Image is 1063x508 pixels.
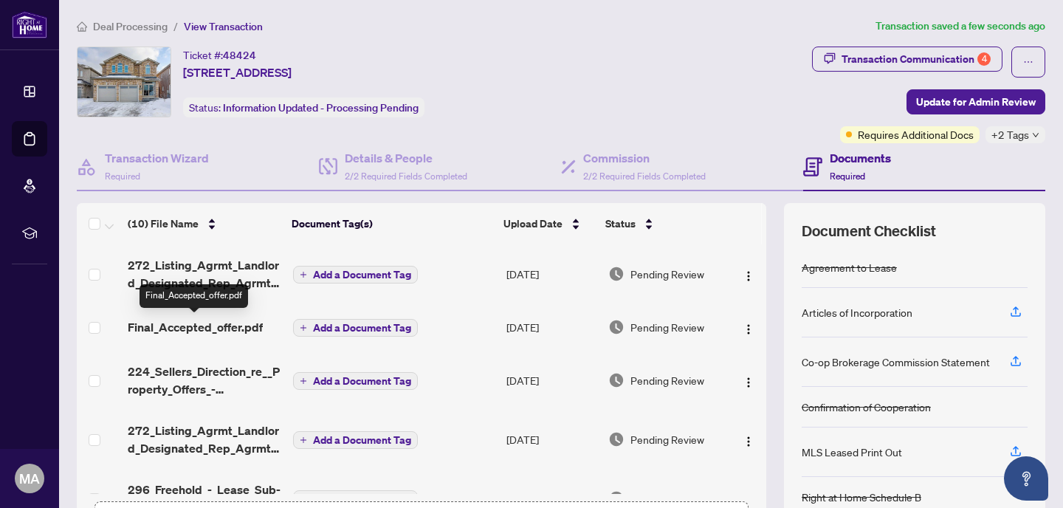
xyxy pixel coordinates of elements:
[605,216,636,232] span: Status
[737,262,760,286] button: Logo
[286,203,498,244] th: Document Tag(s)
[300,377,307,385] span: plus
[19,468,40,489] span: MA
[630,372,704,388] span: Pending Review
[500,303,602,351] td: [DATE]
[300,436,307,444] span: plus
[608,431,625,447] img: Document Status
[583,171,706,182] span: 2/2 Required Fields Completed
[743,323,754,335] img: Logo
[223,101,419,114] span: Information Updated - Processing Pending
[1023,57,1033,67] span: ellipsis
[630,431,704,447] span: Pending Review
[802,489,921,505] div: Right at Home Schedule B
[812,47,1002,72] button: Transaction Communication4
[173,18,178,35] li: /
[842,47,991,71] div: Transaction Communication
[105,171,140,182] span: Required
[300,271,307,278] span: plus
[313,376,411,386] span: Add a Document Tag
[875,18,1045,35] article: Transaction saved a few seconds ago
[830,149,891,167] h4: Documents
[802,444,902,460] div: MLS Leased Print Out
[802,221,936,241] span: Document Checklist
[737,315,760,339] button: Logo
[293,431,418,449] button: Add a Document Tag
[608,319,625,335] img: Document Status
[858,126,974,143] span: Requires Additional Docs
[293,266,418,284] button: Add a Document Tag
[223,49,256,62] span: 48424
[630,319,704,335] span: Pending Review
[599,203,726,244] th: Status
[313,323,411,333] span: Add a Document Tag
[802,304,912,320] div: Articles of Incorporation
[128,363,281,398] span: 224_Sellers_Direction_re__Property_Offers_-_Imp_Info_for_Seller_Ack_-_PropTx-[PERSON_NAME].pdf
[802,259,897,275] div: Agreement to Lease
[183,97,424,117] div: Status:
[991,126,1029,143] span: +2 Tags
[830,171,865,182] span: Required
[608,372,625,388] img: Document Status
[128,216,199,232] span: (10) File Name
[977,52,991,66] div: 4
[78,47,171,117] img: IMG-N12330789_1.jpg
[630,266,704,282] span: Pending Review
[907,89,1045,114] button: Update for Admin Review
[293,318,418,337] button: Add a Document Tag
[743,377,754,388] img: Logo
[802,354,990,370] div: Co-op Brokerage Commission Statement
[93,20,168,33] span: Deal Processing
[743,270,754,282] img: Logo
[737,368,760,392] button: Logo
[293,372,418,390] button: Add a Document Tag
[737,428,760,451] button: Logo
[500,410,602,469] td: [DATE]
[293,265,418,284] button: Add a Document Tag
[183,47,256,63] div: Ticket #:
[77,21,87,32] span: home
[1004,456,1048,501] button: Open asap
[345,171,467,182] span: 2/2 Required Fields Completed
[313,270,411,280] span: Add a Document Tag
[313,494,411,504] span: Add a Document Tag
[140,284,248,308] div: Final_Accepted_offer.pdf
[293,490,418,508] button: Add a Document Tag
[300,324,307,332] span: plus
[128,318,263,336] span: Final_Accepted_offer.pdf
[503,216,563,232] span: Upload Date
[183,63,292,81] span: [STREET_ADDRESS]
[1032,131,1039,139] span: down
[802,399,931,415] div: Confirmation of Cooperation
[498,203,599,244] th: Upload Date
[128,422,281,457] span: 272_Listing_Agrmt_Landlord_Designated_Rep_Agrmt_Auth_to_Offer_for_Lease_-_PropTx-[PERSON_NAME] 1.pdf
[293,319,418,337] button: Add a Document Tag
[500,244,602,303] td: [DATE]
[608,266,625,282] img: Document Status
[743,436,754,447] img: Logo
[105,149,209,167] h4: Transaction Wizard
[12,11,47,38] img: logo
[500,351,602,410] td: [DATE]
[916,90,1036,114] span: Update for Admin Review
[128,256,281,292] span: 272_Listing_Agrmt_Landlord_Designated_Rep_Agrmt_Auth_to_Offer_for_Lease_-_PropTx-[PERSON_NAME] 2.pdf
[345,149,467,167] h4: Details & People
[293,371,418,391] button: Add a Document Tag
[122,203,286,244] th: (10) File Name
[630,490,704,507] span: Pending Review
[293,430,418,450] button: Add a Document Tag
[184,20,263,33] span: View Transaction
[313,435,411,445] span: Add a Document Tag
[583,149,706,167] h4: Commission
[608,490,625,507] img: Document Status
